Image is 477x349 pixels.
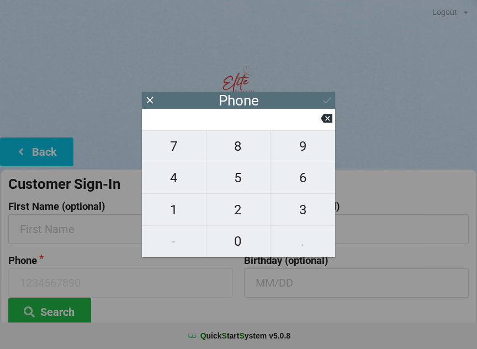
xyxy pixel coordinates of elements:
[271,166,335,189] span: 6
[206,162,271,194] button: 5
[142,198,206,221] span: 1
[206,198,271,221] span: 2
[142,166,206,189] span: 4
[206,135,271,158] span: 8
[142,194,206,225] button: 1
[142,135,206,158] span: 7
[271,162,335,194] button: 6
[142,130,206,162] button: 7
[142,162,206,194] button: 4
[206,230,271,253] span: 0
[271,198,335,221] span: 3
[219,95,259,106] div: Phone
[206,226,271,257] button: 0
[206,130,271,162] button: 8
[206,194,271,225] button: 2
[271,130,335,162] button: 9
[271,194,335,225] button: 3
[271,135,335,158] span: 9
[206,166,271,189] span: 5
